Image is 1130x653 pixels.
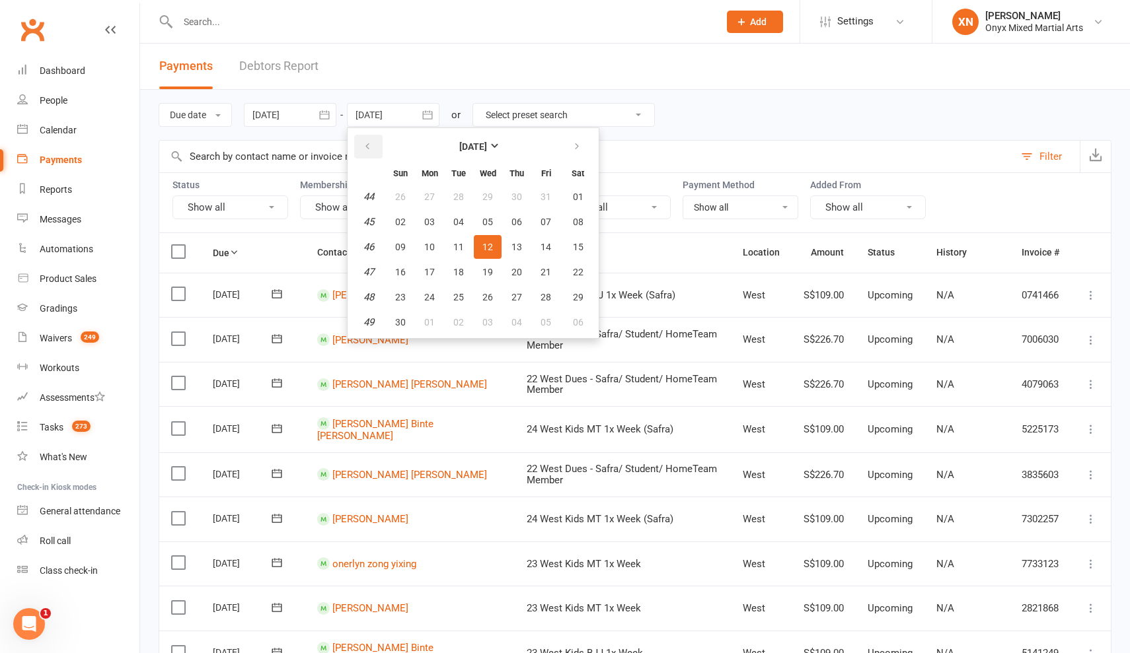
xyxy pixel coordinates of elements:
div: [PERSON_NAME] [985,10,1083,22]
button: 28 [532,285,560,309]
a: Dashboard [17,56,139,86]
button: 05 [532,310,560,334]
span: 28 [453,191,464,202]
small: Friday [541,168,551,178]
span: 04 [453,217,464,227]
td: West [731,317,792,362]
div: [DATE] [213,418,274,438]
span: N/A [936,469,954,481]
span: 249 [81,331,99,343]
a: Gradings [17,294,139,324]
a: [PERSON_NAME] [332,333,408,345]
button: 08 [561,210,595,234]
button: 12 [474,235,502,259]
span: 19 [482,267,493,277]
div: [DATE] [213,464,274,484]
button: 06 [561,310,595,334]
div: [DATE] [213,328,274,349]
span: 31 [541,191,551,202]
td: S$109.00 [792,497,856,541]
span: Upcoming [868,513,913,525]
td: West [731,273,792,318]
td: 7302257 [1010,497,1071,541]
a: Clubworx [16,13,49,46]
div: What's New [40,452,87,462]
td: West [731,497,792,541]
span: 27 [424,191,435,202]
span: Upcoming [868,469,913,481]
div: [DATE] [213,553,274,573]
span: N/A [936,558,954,570]
span: 10 [424,242,435,252]
label: Status [172,180,288,190]
span: 05 [482,217,493,227]
span: 05 [541,317,551,327]
span: Upcoming [868,558,913,570]
button: 02 [445,310,472,334]
span: 22 West Dues - Safra/ Student/ HomeTeam Member [527,373,717,396]
small: Sunday [393,168,408,178]
span: N/A [936,423,954,435]
div: [DATE] [213,284,274,304]
button: 16 [387,260,414,284]
th: Amount [792,233,856,272]
td: West [731,452,792,497]
span: 16 [395,267,406,277]
span: 20 [511,267,522,277]
a: Tasks 273 [17,413,139,442]
span: 27 [511,292,522,302]
button: Show all [300,195,416,219]
span: N/A [936,289,954,301]
small: Tuesday [451,168,466,178]
button: 24 [416,285,443,309]
div: Class check-in [40,565,98,576]
button: 23 [387,285,414,309]
a: Debtors Report [239,44,319,89]
a: General attendance kiosk mode [17,497,139,526]
button: 01 [561,185,595,209]
td: 2821868 [1010,586,1071,631]
span: 23 [395,292,406,302]
span: 07 [541,217,551,227]
span: 17 [424,267,435,277]
strong: [DATE] [459,141,487,152]
th: Invoice # [1010,233,1071,272]
a: Calendar [17,116,139,145]
span: Upcoming [868,423,913,435]
div: Workouts [40,362,79,373]
button: 09 [387,235,414,259]
span: 04 [511,317,522,327]
label: Added From [810,180,926,190]
span: 02 [453,317,464,327]
a: Automations [17,234,139,264]
a: onerlyn zong yixing [332,558,416,570]
span: 11 [453,242,464,252]
td: S$109.00 [792,273,856,318]
label: Category [555,180,671,190]
span: 29 [573,292,584,302]
a: [PERSON_NAME] [332,513,408,525]
span: 08 [573,217,584,227]
button: Show all [810,195,926,219]
div: Onyx Mixed Martial Arts [985,22,1083,34]
em: 48 [363,291,374,303]
span: 29 [482,191,493,202]
th: Status [856,233,924,272]
div: Filter [1039,149,1062,164]
button: 22 [561,260,595,284]
span: 03 [424,217,435,227]
button: 20 [503,260,531,284]
span: 12 [482,242,493,252]
td: 0741466 [1010,273,1071,318]
td: S$226.70 [792,362,856,407]
span: 06 [511,217,522,227]
div: Dashboard [40,65,85,76]
div: Payments [40,155,82,165]
td: West [731,406,792,452]
span: 24 West Kids MT 1x Week (Safra) [527,513,673,525]
button: 31 [532,185,560,209]
button: 13 [503,235,531,259]
a: [PERSON_NAME] Binte [PERSON_NAME] [317,418,433,442]
span: 24 West Kids MT 1x Week (Safra) [527,423,673,435]
div: XN [952,9,979,35]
